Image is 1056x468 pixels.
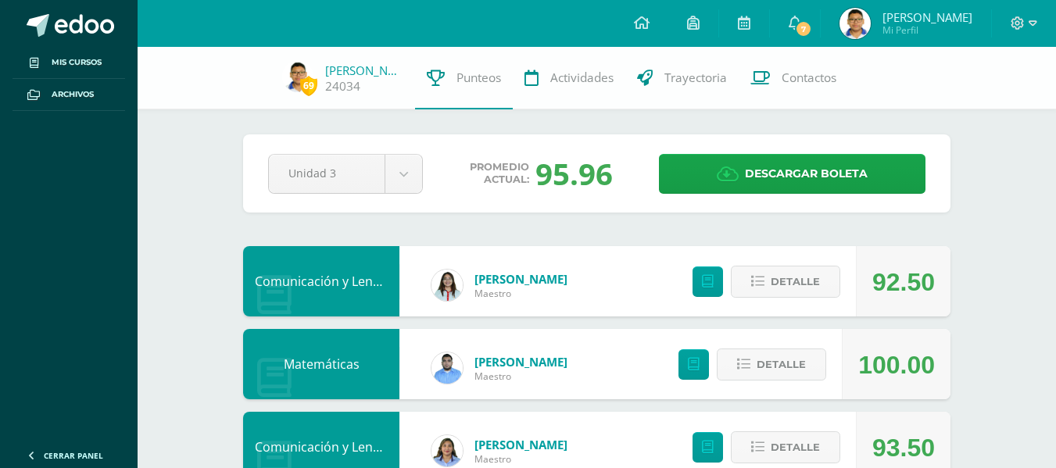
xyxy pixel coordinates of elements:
[513,47,625,109] a: Actividades
[474,354,567,370] a: [PERSON_NAME]
[325,63,403,78] a: [PERSON_NAME]
[771,267,820,296] span: Detalle
[872,247,935,317] div: 92.50
[431,352,463,384] img: 54ea75c2c4af8710d6093b43030d56ea.png
[456,70,501,86] span: Punteos
[795,20,812,38] span: 7
[474,287,567,300] span: Maestro
[882,9,972,25] span: [PERSON_NAME]
[717,348,826,380] button: Detalle
[739,47,848,109] a: Contactos
[474,271,567,287] a: [PERSON_NAME]
[474,452,567,466] span: Maestro
[659,154,925,194] a: Descargar boleta
[474,370,567,383] span: Maestro
[474,437,567,452] a: [PERSON_NAME]
[731,431,840,463] button: Detalle
[782,70,836,86] span: Contactos
[325,78,360,95] a: 24034
[771,433,820,462] span: Detalle
[731,266,840,298] button: Detalle
[243,329,399,399] div: Matemáticas
[882,23,972,37] span: Mi Perfil
[858,330,935,400] div: 100.00
[269,155,422,193] a: Unidad 3
[535,153,613,194] div: 95.96
[282,61,313,92] img: 11423d0254422d507ad74bd59cea7605.png
[52,88,94,101] span: Archivos
[431,270,463,301] img: 55024ff72ee8ba09548f59c7b94bba71.png
[431,435,463,466] img: d5f85972cab0d57661bd544f50574cc9.png
[757,350,806,379] span: Detalle
[415,47,513,109] a: Punteos
[839,8,871,39] img: 11423d0254422d507ad74bd59cea7605.png
[470,161,529,186] span: Promedio actual:
[44,450,103,461] span: Cerrar panel
[288,155,365,191] span: Unidad 3
[625,47,739,109] a: Trayectoria
[13,79,125,111] a: Archivos
[664,70,727,86] span: Trayectoria
[300,76,317,95] span: 69
[52,56,102,69] span: Mis cursos
[745,155,868,193] span: Descargar boleta
[243,246,399,316] div: Comunicación y Lenguaje, Idioma Extranjero
[550,70,614,86] span: Actividades
[13,47,125,79] a: Mis cursos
